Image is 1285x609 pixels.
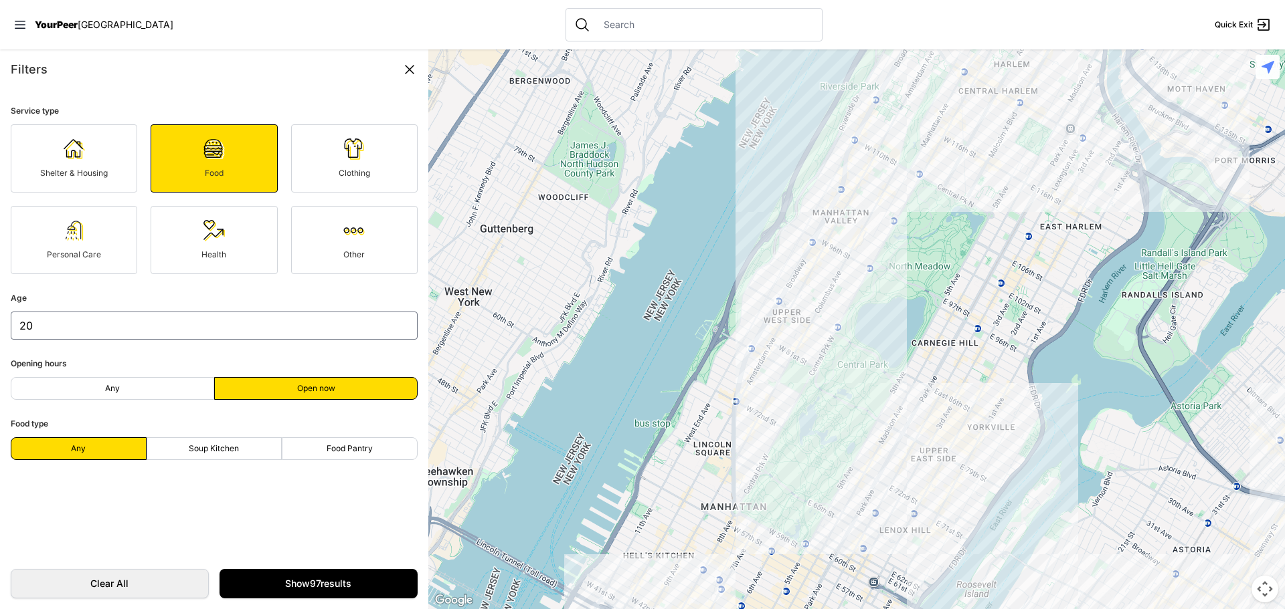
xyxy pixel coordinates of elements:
[35,19,78,30] span: YourPeer
[11,62,48,76] span: Filters
[339,168,370,178] span: Clothing
[105,383,120,394] span: Any
[205,168,224,178] span: Food
[11,124,137,193] a: Shelter & Housing
[297,383,335,394] span: Open now
[11,312,418,340] input: Enter Age
[1215,19,1253,30] span: Quick Exit
[151,124,277,193] a: Food
[11,358,67,368] span: Opening hours
[35,21,173,29] a: YourPeer[GEOGRAPHIC_DATA]
[11,206,137,274] a: Personal Care
[343,249,365,259] span: Other
[432,592,476,609] img: Google
[40,168,108,178] span: Shelter & Housing
[1215,17,1272,33] a: Quick Exit
[291,206,418,274] a: Other
[11,293,27,303] span: Age
[596,18,814,31] input: Search
[11,569,209,598] a: Clear All
[151,206,277,274] a: Health
[11,106,59,116] span: Service type
[220,569,418,598] a: Show97results
[47,249,101,259] span: Personal Care
[189,443,239,454] span: Soup Kitchen
[78,19,173,30] span: [GEOGRAPHIC_DATA]
[327,443,373,454] span: Food Pantry
[291,124,418,193] a: Clothing
[432,592,476,609] a: Open this area in Google Maps (opens a new window)
[71,443,86,454] span: Any
[25,577,195,590] span: Clear All
[201,249,226,259] span: Health
[11,418,48,429] span: Food type
[1252,576,1278,602] button: Map camera controls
